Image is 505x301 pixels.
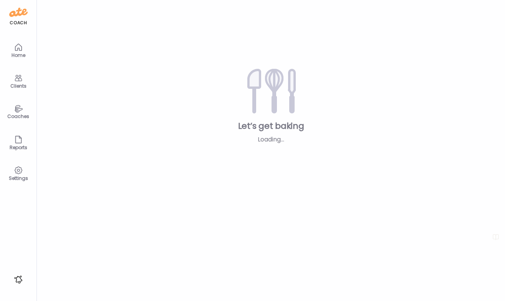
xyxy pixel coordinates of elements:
div: coach [10,20,27,26]
div: Clients [5,83,32,88]
div: Coaches [5,114,32,119]
div: Loading... [217,135,325,144]
div: Home [5,53,32,58]
img: ate [9,6,28,18]
div: Settings [5,176,32,181]
div: Reports [5,145,32,150]
div: Let’s get baking [49,120,493,132]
